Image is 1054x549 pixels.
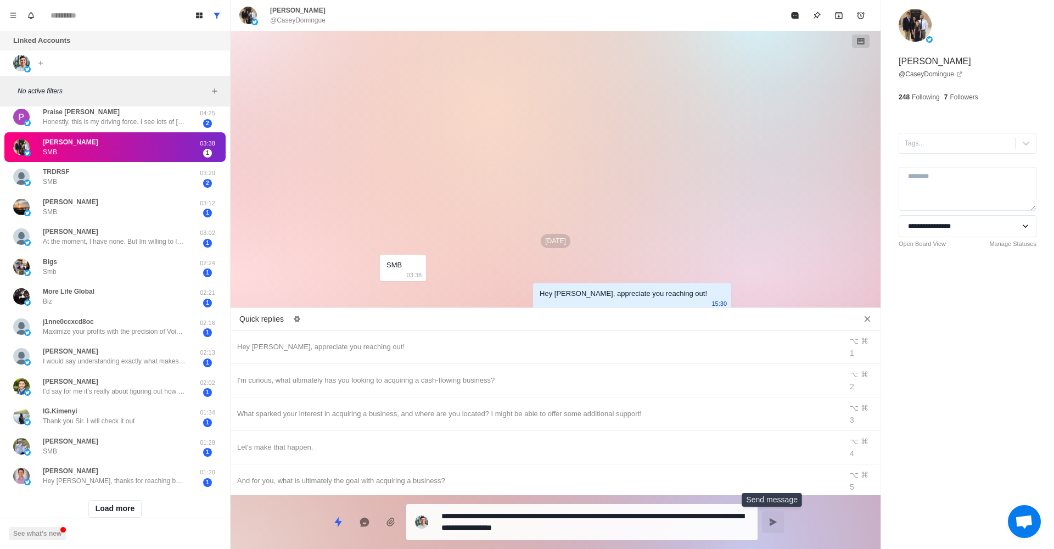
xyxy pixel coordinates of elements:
[43,377,98,386] p: [PERSON_NAME]
[203,358,212,367] span: 1
[926,36,933,43] img: picture
[194,139,221,148] p: 03:38
[43,446,57,456] p: SMB
[13,259,30,275] img: picture
[190,7,208,24] button: Board View
[194,408,221,417] p: 01:34
[237,441,836,453] div: Let's make that happen.
[34,57,47,70] button: Add account
[43,416,134,426] p: Thank you Sir. I will check it out
[13,228,30,245] img: picture
[912,92,940,102] p: Following
[43,476,186,486] p: Hey [PERSON_NAME], thanks for reaching back out. I’m in [GEOGRAPHIC_DATA] [US_STATE]. I’m a nativ...
[899,239,946,249] a: Open Board View
[203,149,212,158] span: 1
[43,167,70,177] p: TRDRSF
[203,328,212,337] span: 1
[13,139,30,155] img: picture
[43,197,98,207] p: [PERSON_NAME]
[380,511,402,533] button: Add media
[43,227,98,237] p: [PERSON_NAME]
[24,359,31,366] img: picture
[850,435,874,460] div: ⌥ ⌘ 4
[24,449,31,456] img: picture
[541,234,570,248] p: [DATE]
[208,85,221,98] button: Add filters
[194,228,221,238] p: 03:02
[13,408,30,424] img: picture
[43,466,98,476] p: [PERSON_NAME]
[13,109,30,125] img: picture
[24,150,31,156] img: picture
[43,317,94,327] p: j1nne0ccxcd8oc
[386,259,402,271] div: SMB
[850,368,874,393] div: ⌥ ⌘ 2
[13,288,30,305] img: picture
[784,4,806,26] button: Mark as read
[237,341,836,353] div: Hey [PERSON_NAME], appreciate you reaching out!
[24,180,31,186] img: picture
[24,329,31,336] img: picture
[194,378,221,388] p: 02:02
[194,169,221,178] p: 03:20
[850,4,872,26] button: Add reminder
[22,7,40,24] button: Notifications
[24,239,31,246] img: picture
[43,346,98,356] p: [PERSON_NAME]
[203,268,212,277] span: 1
[43,296,52,306] p: Biz
[950,92,978,102] p: Followers
[194,468,221,477] p: 01:20
[194,259,221,268] p: 02:24
[899,69,963,79] a: @CaseyDomingue
[828,4,850,26] button: Archive
[850,469,874,493] div: ⌥ ⌘ 5
[203,448,212,457] span: 1
[850,335,874,359] div: ⌥ ⌘ 1
[806,4,828,26] button: Pin
[762,511,784,533] button: Send message
[288,310,306,328] button: Edit quick replies
[203,209,212,217] span: 1
[24,120,31,126] img: picture
[203,179,212,188] span: 2
[270,15,326,25] p: @CaseyDomingue
[194,199,221,208] p: 03:12
[43,267,57,277] p: Smb
[43,117,186,127] p: Honestly, this is my driving force. I see lots of [DEMOGRAPHIC_DATA] and [DEMOGRAPHIC_DATA] migra...
[13,348,30,365] img: picture
[208,7,226,24] button: Show all conversations
[327,511,349,533] button: Quick replies
[540,288,707,300] div: Hey [PERSON_NAME], appreciate you reaching out!
[88,500,142,518] button: Load more
[13,318,30,335] img: picture
[13,468,30,484] img: picture
[43,207,57,217] p: SMB
[194,318,221,328] p: 02:16
[43,287,94,296] p: More Life Global
[239,7,257,24] img: picture
[203,119,212,128] span: 2
[24,270,31,276] img: picture
[203,478,212,487] span: 1
[989,239,1036,249] a: Manage Statuses
[354,511,375,533] button: Reply with AI
[1008,505,1041,538] a: Open chat
[270,5,326,15] p: [PERSON_NAME]
[43,327,186,337] p: Maximize your profits with the precision of VoidMetrix stock quant software. Data-driven trading,...
[194,348,221,357] p: 02:13
[24,299,31,306] img: picture
[194,288,221,298] p: 02:21
[251,19,258,25] img: picture
[43,257,57,267] p: Bigs
[24,479,31,485] img: picture
[194,109,221,118] p: 04:25
[899,9,932,42] img: picture
[4,7,22,24] button: Menu
[850,402,874,426] div: ⌥ ⌘ 3
[194,438,221,447] p: 01:28
[24,389,31,396] img: picture
[18,86,208,96] p: No active filters
[24,66,31,72] img: picture
[203,418,212,427] span: 1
